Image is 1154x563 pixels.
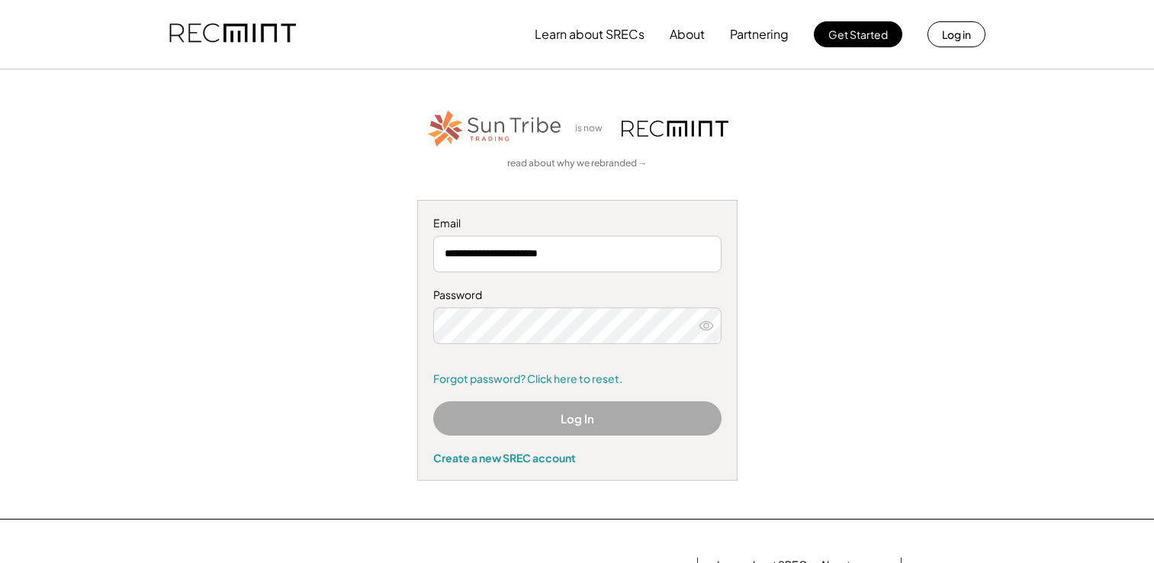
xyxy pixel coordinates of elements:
[433,288,722,303] div: Password
[169,8,296,60] img: recmint-logotype%403x.png
[433,451,722,465] div: Create a new SREC account
[507,157,648,170] a: read about why we rebranded →
[433,372,722,387] a: Forgot password? Click here to reset.
[535,19,645,50] button: Learn about SRECs
[433,216,722,231] div: Email
[927,21,985,47] button: Log in
[814,21,902,47] button: Get Started
[670,19,705,50] button: About
[571,122,614,135] div: is now
[426,108,564,150] img: STT_Horizontal_Logo%2B-%2BColor.png
[433,401,722,436] button: Log In
[730,19,789,50] button: Partnering
[622,121,728,137] img: recmint-logotype%403x.png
